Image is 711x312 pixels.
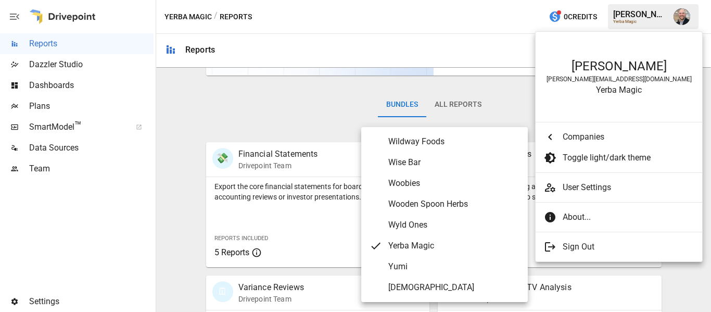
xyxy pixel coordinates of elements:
span: [DEMOGRAPHIC_DATA] [388,281,519,294]
span: Yumi [388,260,519,273]
span: Sign Out [563,241,694,253]
span: Yerba Magic [388,240,519,252]
span: Toggle light/dark theme [563,152,694,164]
span: Wildway Foods [388,135,519,148]
div: [PERSON_NAME] [546,59,692,73]
span: Companies [563,131,694,143]
span: Wooden Spoon Herbs [388,198,519,210]
div: Yerba Magic [546,85,692,95]
span: Wyld Ones [388,219,519,231]
span: User Settings [563,181,694,194]
span: About... [563,211,694,223]
div: [PERSON_NAME][EMAIL_ADDRESS][DOMAIN_NAME] [546,76,692,83]
span: Wise Bar [388,156,519,169]
span: Woobies [388,177,519,190]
